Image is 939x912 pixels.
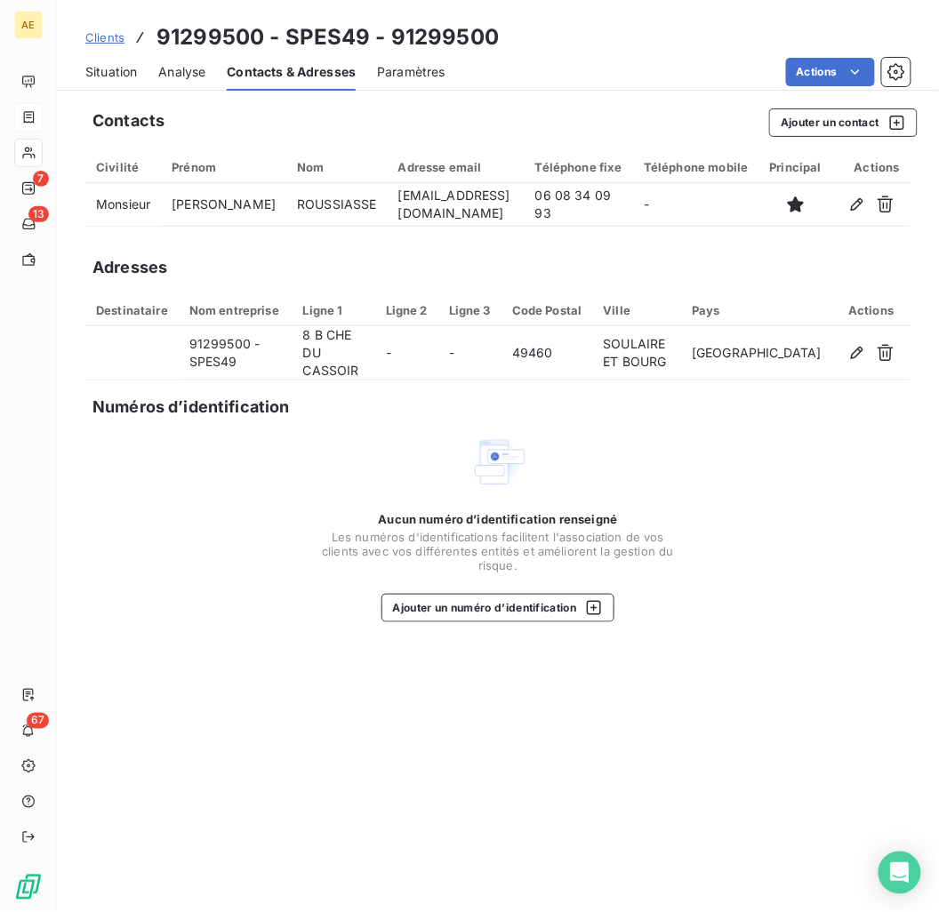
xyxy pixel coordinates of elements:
div: Civilité [96,160,150,174]
td: ROUSSIASSE [286,183,388,226]
span: Paramètres [377,63,445,81]
div: Nom entreprise [189,303,282,317]
span: Situation [85,63,137,81]
div: Principal [770,160,822,174]
div: Actions [843,160,900,174]
h3: 91299500 - SPES49 - 91299500 [156,21,499,53]
div: Destinataire [96,303,168,317]
h5: Adresses [92,255,167,280]
div: Téléphone fixe [535,160,622,174]
div: Ligne 1 [303,303,365,317]
h5: Contacts [92,108,165,133]
h5: Numéros d’identification [92,395,290,420]
img: Logo LeanPay [14,873,43,901]
td: Monsieur [85,183,161,226]
div: Actions [843,303,900,317]
div: Pays [692,303,822,317]
td: - [633,183,758,226]
td: 49460 [502,326,593,380]
td: SOULAIRE ET BOURG [593,326,682,380]
div: AE [14,11,43,39]
td: 8 B CHE DU CASSOIR [293,326,375,380]
div: Ville [604,303,671,317]
div: Ligne 3 [449,303,491,317]
a: Clients [85,28,124,46]
td: 91299500 - SPES49 [179,326,293,380]
button: Actions [786,58,875,86]
img: Empty state [469,434,526,491]
div: Ligne 2 [386,303,428,317]
div: Nom [297,160,377,174]
button: Ajouter un numéro d’identification [381,594,615,622]
td: [GEOGRAPHIC_DATA] [681,326,832,380]
div: Téléphone mobile [644,160,748,174]
div: Prénom [172,160,276,174]
span: Les numéros d'identifications facilitent l'association de vos clients avec vos différentes entité... [320,530,676,572]
button: Ajouter un contact [769,108,918,137]
div: Code Postal [512,303,582,317]
div: Adresse email [398,160,514,174]
td: 06 08 34 09 93 [525,183,633,226]
td: [EMAIL_ADDRESS][DOMAIN_NAME] [388,183,525,226]
td: - [375,326,438,380]
span: 7 [33,171,49,187]
span: Contacts & Adresses [227,63,356,81]
span: Analyse [158,63,205,81]
span: 67 [27,713,49,729]
span: Aucun numéro d’identification renseigné [379,512,618,526]
div: Open Intercom Messenger [879,852,921,894]
span: Clients [85,30,124,44]
td: - [438,326,502,380]
td: [PERSON_NAME] [161,183,286,226]
span: 13 [28,206,49,222]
